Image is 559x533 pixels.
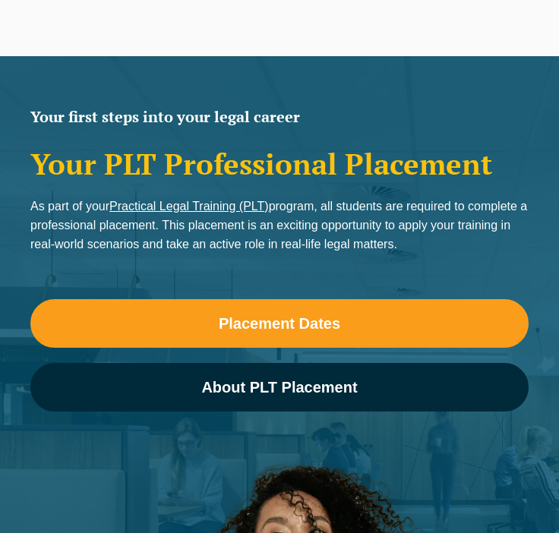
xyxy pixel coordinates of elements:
a: Placement Dates [30,299,529,348]
a: About PLT Placement [30,363,529,412]
h1: Your PLT Professional Placement [30,147,529,181]
h2: Your first steps into your legal career [30,109,529,125]
span: Placement Dates [219,316,340,331]
span: About PLT Placement [201,380,357,395]
a: Practical Legal Training (PLT) [109,200,269,213]
span: As part of your program, all students are required to complete a professional placement. This pla... [30,200,527,251]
